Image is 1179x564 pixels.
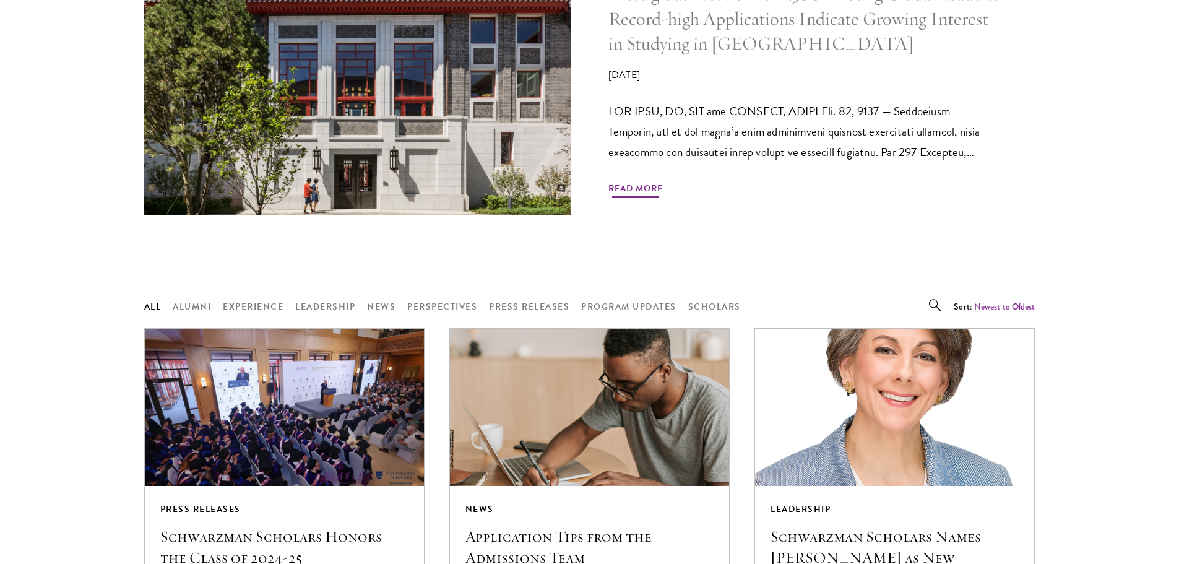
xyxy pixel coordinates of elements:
button: News [367,299,395,315]
p: LOR IPSU, DO, SIT ame CONSECT, ADIPI Eli. 82, 9137 — Seddoeiusm Temporin, utl et dol magna’a enim... [608,101,998,162]
button: All [144,299,162,315]
button: Program Updates [581,299,676,315]
button: Experience [223,299,283,315]
button: Scholars [688,299,741,315]
button: Newest to Oldest [974,300,1035,313]
button: Leadership [295,299,355,315]
div: Leadership [771,501,1019,517]
div: Press Releases [160,501,408,517]
button: Alumni [173,299,211,315]
span: Read More [608,181,663,200]
div: News [465,501,714,517]
button: Press Releases [489,299,569,315]
span: Sort: [954,300,972,313]
p: [DATE] [608,67,998,82]
button: Perspectives [407,299,477,315]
